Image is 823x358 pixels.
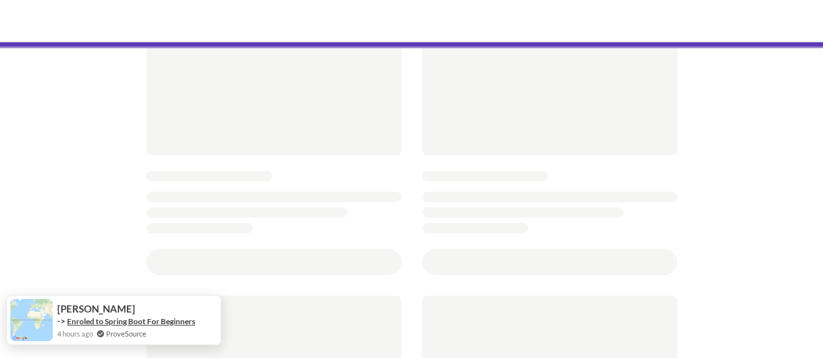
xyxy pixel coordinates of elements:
a: Enroled to Spring Boot For Beginners [67,316,195,327]
span: 4 hours ago [57,328,93,339]
a: ProveSource [106,328,146,339]
span: -> [57,316,66,326]
span: [PERSON_NAME] [57,303,135,314]
img: provesource social proof notification image [10,299,53,341]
